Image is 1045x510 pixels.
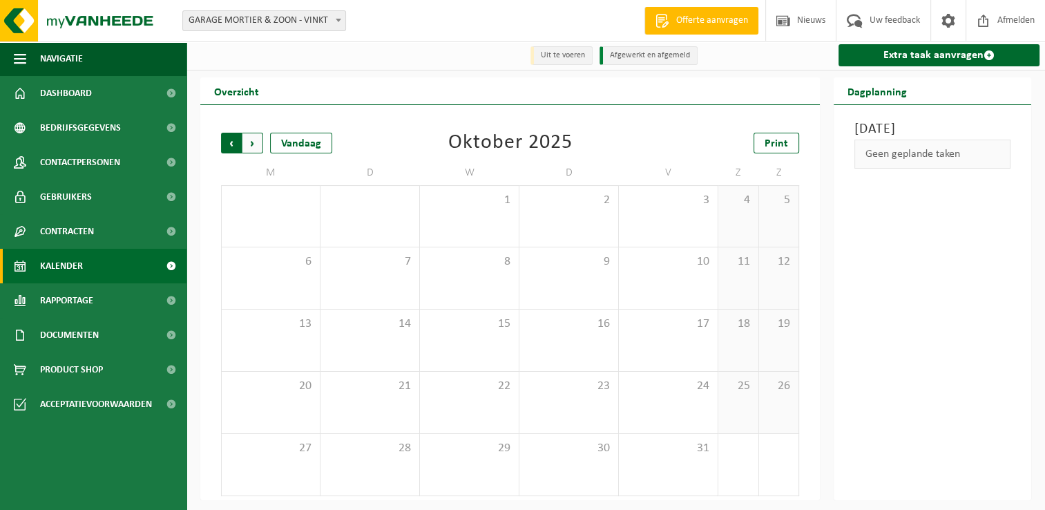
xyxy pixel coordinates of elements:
[854,119,1010,140] h3: [DATE]
[766,193,792,208] span: 5
[600,46,698,65] li: Afgewerkt en afgemeld
[40,387,152,422] span: Acceptatievoorwaarden
[644,7,758,35] a: Offerte aanvragen
[427,441,512,456] span: 29
[221,160,320,185] td: M
[200,77,273,104] h2: Overzicht
[40,41,83,76] span: Navigatie
[519,160,619,185] td: D
[626,193,711,208] span: 3
[626,379,711,394] span: 24
[838,44,1039,66] a: Extra taak aanvragen
[40,76,92,111] span: Dashboard
[626,254,711,270] span: 10
[754,133,799,153] a: Print
[420,160,519,185] td: W
[834,77,921,104] h2: Dagplanning
[427,379,512,394] span: 22
[40,180,92,214] span: Gebruikers
[766,379,792,394] span: 26
[40,318,99,352] span: Documenten
[526,441,611,456] span: 30
[765,138,788,149] span: Print
[327,254,412,270] span: 7
[40,214,94,249] span: Contracten
[526,193,611,208] span: 2
[427,254,512,270] span: 8
[40,111,121,145] span: Bedrijfsgegevens
[327,317,412,332] span: 14
[759,160,800,185] td: Z
[427,193,512,208] span: 1
[221,133,242,153] span: Vorige
[270,133,332,153] div: Vandaag
[327,379,412,394] span: 21
[448,133,573,153] div: Oktober 2025
[725,379,751,394] span: 25
[182,10,346,31] span: GARAGE MORTIER & ZOON - VINKT
[718,160,759,185] td: Z
[766,254,792,270] span: 12
[725,193,751,208] span: 4
[526,379,611,394] span: 23
[40,352,103,387] span: Product Shop
[626,317,711,332] span: 17
[725,254,751,270] span: 11
[766,317,792,332] span: 19
[40,145,120,180] span: Contactpersonen
[530,46,593,65] li: Uit te voeren
[229,379,313,394] span: 20
[725,317,751,332] span: 18
[526,254,611,270] span: 9
[673,14,751,28] span: Offerte aanvragen
[526,317,611,332] span: 16
[327,441,412,456] span: 28
[229,441,313,456] span: 27
[320,160,420,185] td: D
[229,317,313,332] span: 13
[229,254,313,270] span: 6
[619,160,718,185] td: V
[183,11,345,30] span: GARAGE MORTIER & ZOON - VINKT
[40,249,83,283] span: Kalender
[626,441,711,456] span: 31
[40,283,93,318] span: Rapportage
[427,317,512,332] span: 15
[854,140,1010,169] div: Geen geplande taken
[242,133,263,153] span: Volgende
